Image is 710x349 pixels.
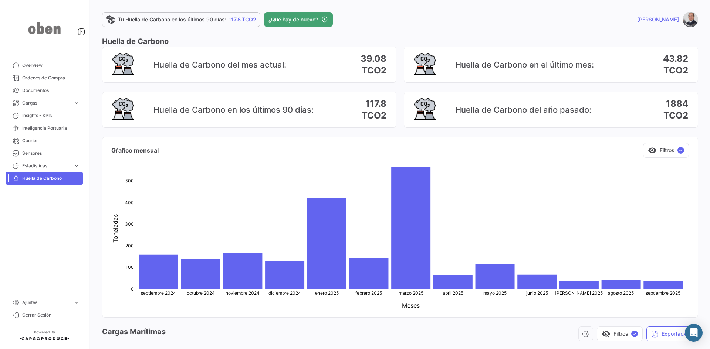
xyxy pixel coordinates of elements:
[643,281,683,289] path: septiembre 2025 39.08
[139,255,178,289] path: septiembre 2024 159.48
[73,162,80,169] span: expand_more
[517,275,557,289] path: junio 2025 66.94
[677,147,684,154] span: ✓
[631,331,638,337] span: ✓
[608,290,634,296] text: agosto 2025
[349,258,388,289] path: febrero 2025 143.85
[648,146,657,155] span: visibility
[602,329,611,338] span: visibility_off
[6,84,83,97] a: Documentos
[22,137,80,144] span: Courier
[73,100,80,106] span: expand_more
[22,175,80,182] span: Huella de Carbono
[6,72,83,84] a: Órdenes de Compra
[125,200,134,205] text: 400
[307,198,346,289] path: enero 2025 421.88
[141,290,176,296] text: septiembre 2024
[153,105,322,115] h2: Huella de Carbono en los últimos 90 días:
[102,326,166,337] h3: Cargas Marítimas
[643,143,689,158] button: visibilityFiltros✓
[355,290,382,296] text: febrero 2025
[265,261,304,289] path: diciembre 2024 129.26
[443,290,463,296] text: abril 2025
[22,75,80,81] span: Órdenes de Compra
[6,109,83,122] a: Insights - KPIs
[6,122,83,134] a: Inteligencia Portuaria
[6,59,83,72] a: Overview
[22,100,70,106] span: Cargas
[22,112,80,119] span: Insights - KPIs
[112,53,134,75] img: carbon-dioxide.png
[685,324,703,342] div: Abrir Intercom Messenger
[399,290,423,296] text: marzo 2025
[264,12,333,27] button: ¿Qué hay de nuevo?
[22,87,80,94] span: Documentos
[433,275,473,289] path: abril 2025 66.07
[187,290,215,296] text: octubre 2024
[402,302,420,309] text: Meses
[414,98,436,120] img: carbon-dioxide.png
[226,290,260,296] text: noviembre 2024
[526,290,548,296] text: junio 2025
[125,178,134,184] text: 500
[111,146,515,155] h5: Gŕafico mensual
[26,9,63,47] img: oben-logo.png
[637,16,679,23] span: [PERSON_NAME]
[476,264,515,289] path: mayo 2025 115.43
[391,167,430,289] path: marzo 2025 563.87
[112,98,134,120] img: carbon-dioxide.png
[268,290,301,296] text: diciembre 2024
[555,290,603,296] text: [PERSON_NAME] 2025
[330,98,386,122] h1: 117.8 TCO2
[6,172,83,185] a: Huella de Carbono
[602,280,641,289] path: agosto 2025 43.82
[268,16,318,23] span: ¿Qué hay de nuevo?
[131,286,134,292] text: 0
[22,62,80,69] span: Overview
[229,16,256,23] span: 117.8 TCO2
[414,53,436,75] img: carbon-dioxide.png
[6,147,83,160] a: Sensores
[102,12,260,27] a: Tu Huella de Carbono en los últimos 90 días:117.8 TCO2
[6,134,83,147] a: Courier
[112,214,119,243] text: Toneladas
[455,105,624,115] h2: Huella de Carbono del año pasado:
[632,53,688,76] h1: 43.82 TCO2
[153,59,322,70] h2: Huella de Carbono del mes actual:
[597,326,643,341] button: visibility_offFiltros✓
[632,98,688,122] h1: 1884 TCO2
[22,162,70,169] span: Estadísticas
[683,12,698,27] img: foto%20fcoros%20Oben%20para%20Linkedin%202-2.png
[22,150,80,157] span: Sensores
[559,281,599,289] path: julio 2025 35.71
[22,125,80,131] span: Inteligencia Portuaria
[22,299,70,306] span: Ajustes
[315,290,339,296] text: enero 2025
[22,312,80,318] span: Cerrar Sesión
[118,16,226,23] span: Tu Huella de Carbono en los últimos 90 días:
[181,259,220,289] path: octubre 2024 139.18
[646,290,680,296] text: septiembre 2025
[223,253,262,289] path: noviembre 2024 167.81
[126,264,134,270] text: 100
[483,290,507,296] text: mayo 2025
[125,221,134,227] text: 300
[73,299,80,306] span: expand_more
[455,59,624,70] h2: Huella de Carbono en el último mes:
[125,243,134,249] text: 200
[102,36,698,47] h3: Huella de Carbono
[330,53,386,76] h1: 39.08 TCO2
[646,326,698,341] button: Exportar.xlsx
